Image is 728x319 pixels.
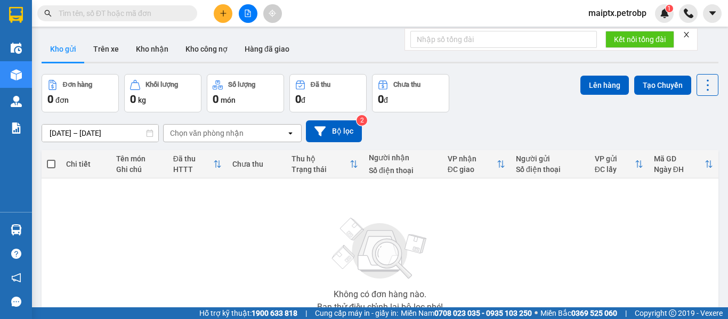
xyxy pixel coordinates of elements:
[683,31,690,38] span: close
[63,81,92,88] div: Đơn hàng
[124,74,201,112] button: Khối lượng0kg
[11,273,21,283] span: notification
[292,165,350,174] div: Trạng thái
[334,290,426,299] div: Không có đơn hàng nào.
[220,10,227,17] span: plus
[236,36,298,62] button: Hàng đã giao
[667,5,671,12] span: 1
[239,4,257,23] button: file-add
[378,93,384,105] span: 0
[170,128,244,138] div: Chọn văn phòng nhận
[289,74,367,112] button: Đã thu0đ
[589,150,649,178] th: Toggle SortBy
[85,36,127,62] button: Trên xe
[11,96,22,107] img: warehouse-icon
[580,76,629,95] button: Lên hàng
[540,307,617,319] span: Miền Bắc
[221,96,236,104] span: món
[232,160,281,168] div: Chưa thu
[434,309,532,317] strong: 0708 023 035 - 0935 103 250
[634,76,691,95] button: Tạo Chuyến
[708,9,717,18] span: caret-down
[127,36,177,62] button: Kho nhận
[580,6,655,20] span: maiptx.petrobp
[130,93,136,105] span: 0
[595,165,635,174] div: ĐC lấy
[177,36,236,62] button: Kho công nợ
[306,120,362,142] button: Bộ lọc
[214,4,232,23] button: plus
[315,307,398,319] span: Cung cấp máy in - giấy in:
[11,249,21,259] span: question-circle
[369,153,437,162] div: Người nhận
[11,43,22,54] img: warehouse-icon
[516,165,584,174] div: Số điện thoại
[252,309,297,317] strong: 1900 633 818
[295,93,301,105] span: 0
[11,224,22,235] img: warehouse-icon
[11,122,22,134] img: solution-icon
[138,96,146,104] span: kg
[703,4,722,23] button: caret-down
[66,160,106,168] div: Chi tiết
[384,96,388,104] span: đ
[311,81,330,88] div: Đã thu
[666,5,673,12] sup: 1
[669,309,676,317] span: copyright
[173,165,213,174] div: HTTT
[595,154,635,163] div: VP gửi
[42,36,85,62] button: Kho gửi
[286,129,295,137] svg: open
[535,311,538,315] span: ⚪️
[42,74,119,112] button: Đơn hàng0đơn
[228,81,255,88] div: Số lượng
[55,96,69,104] span: đơn
[684,9,693,18] img: phone-icon
[660,9,669,18] img: icon-new-feature
[11,69,22,80] img: warehouse-icon
[327,211,433,286] img: svg+xml;base64,PHN2ZyBjbGFzcz0ibGlzdC1wbHVnX19zdmciIHhtbG5zPSJodHRwOi8vd3d3LnczLm9yZy8yMDAwL3N2Zy...
[199,307,297,319] span: Hỗ trợ kỹ thuật:
[410,31,597,48] input: Nhập số tổng đài
[292,154,350,163] div: Thu hộ
[369,166,437,175] div: Số điện thoại
[116,154,163,163] div: Tên món
[305,307,307,319] span: |
[47,93,53,105] span: 0
[448,165,497,174] div: ĐC giao
[244,10,252,17] span: file-add
[516,154,584,163] div: Người gửi
[9,7,23,23] img: logo-vxr
[393,81,420,88] div: Chưa thu
[59,7,184,19] input: Tìm tên, số ĐT hoặc mã đơn
[317,303,443,312] div: Bạn thử điều chỉnh lại bộ lọc nhé!
[173,154,213,163] div: Đã thu
[213,93,219,105] span: 0
[168,150,227,178] th: Toggle SortBy
[448,154,497,163] div: VP nhận
[571,309,617,317] strong: 0369 525 060
[605,31,674,48] button: Kết nối tổng đài
[401,307,532,319] span: Miền Nam
[263,4,282,23] button: aim
[145,81,178,88] div: Khối lượng
[357,115,367,126] sup: 2
[614,34,666,45] span: Kết nối tổng đài
[207,74,284,112] button: Số lượng0món
[44,10,52,17] span: search
[116,165,163,174] div: Ghi chú
[42,125,158,142] input: Select a date range.
[442,150,511,178] th: Toggle SortBy
[286,150,363,178] th: Toggle SortBy
[269,10,276,17] span: aim
[625,307,627,319] span: |
[654,165,705,174] div: Ngày ĐH
[372,74,449,112] button: Chưa thu0đ
[654,154,705,163] div: Mã GD
[649,150,718,178] th: Toggle SortBy
[11,297,21,307] span: message
[301,96,305,104] span: đ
